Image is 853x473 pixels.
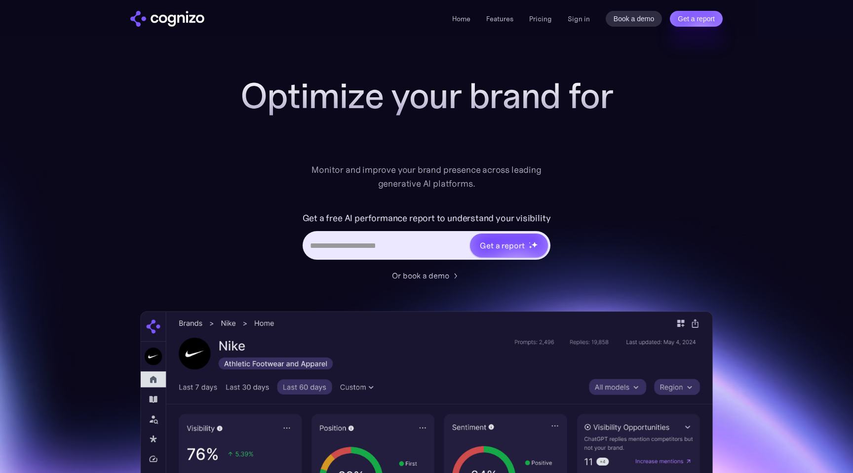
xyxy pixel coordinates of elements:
[529,14,552,23] a: Pricing
[392,270,449,281] div: Or book a demo
[529,242,530,243] img: star
[670,11,723,27] a: Get a report
[452,14,470,23] a: Home
[303,210,551,226] label: Get a free AI performance report to understand your visibility
[305,163,548,191] div: Monitor and improve your brand presence across leading generative AI platforms.
[130,11,204,27] img: cognizo logo
[130,11,204,27] a: home
[531,241,538,248] img: star
[229,76,624,116] h1: Optimize your brand for
[480,239,524,251] div: Get a report
[469,233,549,258] a: Get a reportstarstarstar
[568,13,590,25] a: Sign in
[486,14,513,23] a: Features
[303,210,551,265] form: Hero URL Input Form
[529,245,532,249] img: star
[392,270,461,281] a: Or book a demo
[606,11,662,27] a: Book a demo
